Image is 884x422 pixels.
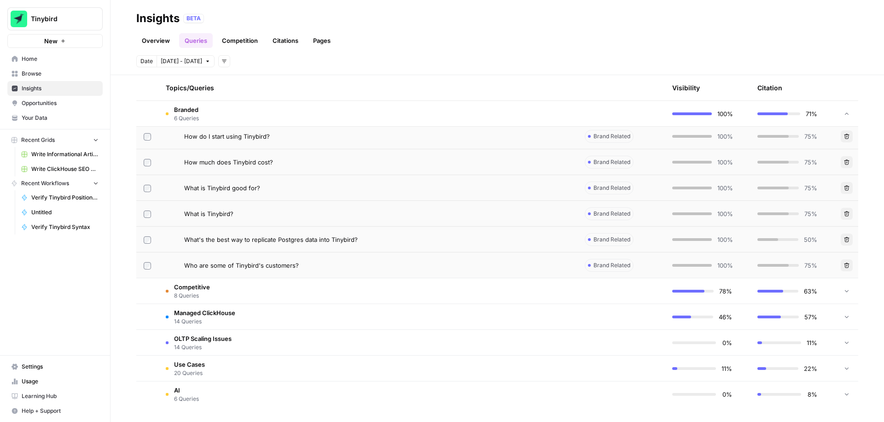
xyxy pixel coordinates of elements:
[17,205,103,220] a: Untitled
[184,158,273,167] span: How much does Tinybird cost?
[174,360,205,369] span: Use Cases
[161,57,202,65] span: [DATE] - [DATE]
[183,14,204,23] div: BETA
[157,55,215,67] button: [DATE] - [DATE]
[717,132,732,141] span: 100%
[804,209,817,218] span: 75%
[22,392,99,400] span: Learning Hub
[719,312,732,322] span: 46%
[174,343,232,352] span: 14 Queries
[7,34,103,48] button: New
[184,132,270,141] span: How do I start using Tinybird?
[593,184,630,192] span: Brand Related
[184,183,260,193] span: What is Tinybird good for?
[804,235,817,244] span: 50%
[717,235,732,244] span: 100%
[593,132,630,141] span: Brand Related
[31,165,99,173] span: Write ClickHouse SEO Article
[721,364,732,373] span: 11%
[22,70,99,78] span: Browse
[22,99,99,107] span: Opportunities
[22,363,99,371] span: Settings
[31,150,99,158] span: Write Informational Article
[179,33,213,48] a: Queries
[174,292,210,300] span: 8 Queries
[593,235,630,244] span: Brand Related
[166,75,570,100] div: Topics/Queries
[308,33,336,48] a: Pages
[717,261,732,270] span: 100%
[807,338,817,347] span: 11%
[216,33,263,48] a: Competition
[22,377,99,386] span: Usage
[17,220,103,234] a: Verify Tinybird Syntax
[7,81,103,96] a: Insights
[593,210,630,218] span: Brand Related
[22,84,99,93] span: Insights
[721,390,732,399] span: 0%
[7,111,103,125] a: Your Data
[31,208,99,217] span: Untitled
[17,190,103,205] a: Verify Tinybird Positioning
[17,147,103,162] a: Write Informational Article
[717,158,732,167] span: 100%
[719,287,732,296] span: 78%
[174,395,199,403] span: 6 Queries
[22,407,99,415] span: Help + Support
[184,261,299,270] span: Who are some of Tinybird's customers?
[7,404,103,418] button: Help + Support
[7,374,103,389] a: Usage
[7,359,103,374] a: Settings
[593,261,630,270] span: Brand Related
[11,11,27,27] img: Tinybird Logo
[807,390,817,399] span: 8%
[721,338,732,347] span: 0%
[7,7,103,30] button: Workspace: Tinybird
[717,209,732,218] span: 100%
[804,312,817,322] span: 57%
[7,133,103,147] button: Recent Grids
[184,209,233,218] span: What is Tinybird?
[21,179,69,188] span: Recent Workflows
[136,11,180,26] div: Insights
[22,114,99,122] span: Your Data
[140,57,153,65] span: Date
[672,83,700,93] div: Visibility
[136,33,175,48] a: Overview
[757,75,782,100] div: Citation
[804,287,817,296] span: 63%
[7,96,103,111] a: Opportunities
[717,183,732,193] span: 100%
[806,109,817,118] span: 71%
[31,223,99,231] span: Verify Tinybird Syntax
[174,386,199,395] span: AI
[7,389,103,404] a: Learning Hub
[44,36,58,46] span: New
[174,114,199,123] span: 6 Queries
[174,317,235,326] span: 14 Queries
[717,109,732,118] span: 100%
[174,334,232,343] span: OLTP Scaling Issues
[7,176,103,190] button: Recent Workflows
[184,235,358,244] span: What's the best way to replicate Postgres data into Tinybird?
[267,33,304,48] a: Citations
[22,55,99,63] span: Home
[21,136,55,144] span: Recent Grids
[17,162,103,176] a: Write ClickHouse SEO Article
[804,158,817,167] span: 75%
[593,158,630,166] span: Brand Related
[174,282,210,292] span: Competitive
[31,14,87,23] span: Tinybird
[804,183,817,193] span: 75%
[174,369,205,377] span: 20 Queries
[174,308,235,317] span: Managed ClickHouse
[31,193,99,202] span: Verify Tinybird Positioning
[804,261,817,270] span: 75%
[804,132,817,141] span: 75%
[7,52,103,66] a: Home
[7,66,103,81] a: Browse
[804,364,817,373] span: 22%
[174,105,199,114] span: Branded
